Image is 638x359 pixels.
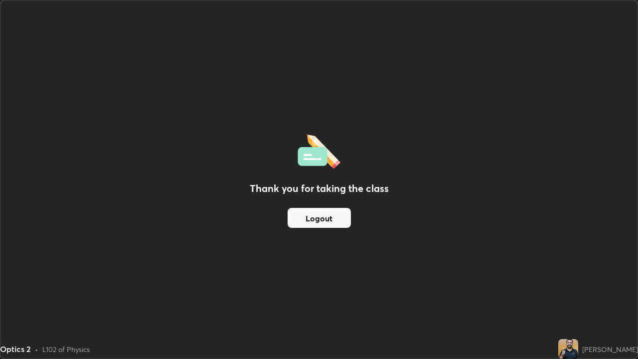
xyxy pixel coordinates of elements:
button: Logout [288,208,351,228]
div: L102 of Physics [42,344,90,355]
div: • [35,344,38,355]
img: offlineFeedback.1438e8b3.svg [298,131,340,169]
h2: Thank you for taking the class [250,181,389,196]
img: ff9b44368b1746629104e40f292850d8.jpg [558,339,578,359]
div: [PERSON_NAME] [582,344,638,355]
